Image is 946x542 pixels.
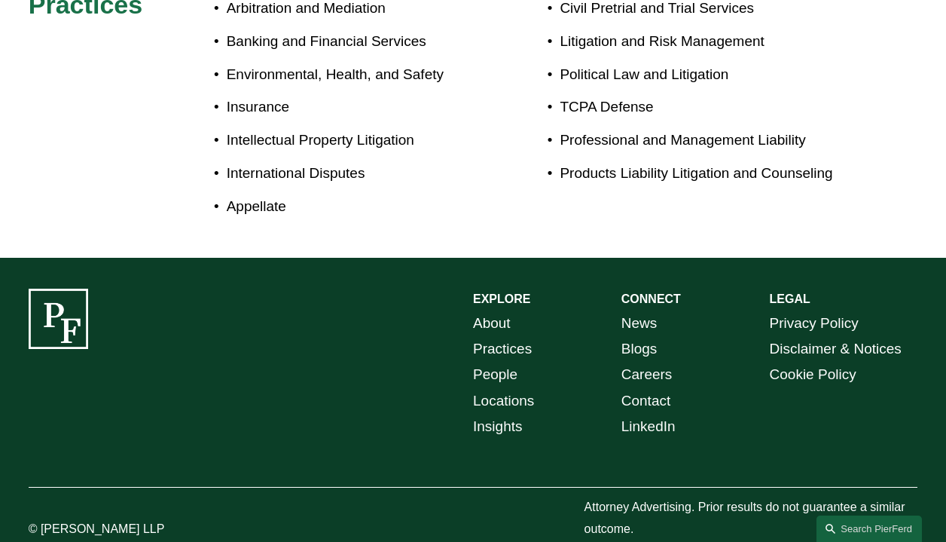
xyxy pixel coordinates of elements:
[584,497,918,540] p: Attorney Advertising. Prior results do not guarantee a similar outcome.
[770,311,859,336] a: Privacy Policy
[473,292,530,305] strong: EXPLORE
[621,388,670,414] a: Contact
[621,336,658,362] a: Blogs
[560,127,844,153] p: Professional and Management Liability
[227,127,473,153] p: Intellectual Property Litigation
[473,414,522,439] a: Insights
[621,311,658,336] a: News
[473,336,532,362] a: Practices
[560,161,844,186] p: Products Liability Litigation and Counseling
[473,311,511,336] a: About
[227,62,473,87] p: Environmental, Health, and Safety
[770,336,902,362] a: Disclaimer & Notices
[473,362,517,387] a: People
[227,29,473,54] p: Banking and Financial Services
[560,29,844,54] p: Litigation and Risk Management
[621,414,676,439] a: LinkedIn
[227,161,473,186] p: International Disputes
[227,94,473,120] p: Insurance
[473,388,534,414] a: Locations
[227,194,473,219] p: Appellate
[816,516,922,542] a: Search this site
[770,292,810,305] strong: LEGAL
[621,292,681,305] strong: CONNECT
[621,362,673,387] a: Careers
[560,62,844,87] p: Political Law and Litigation
[770,362,856,387] a: Cookie Policy
[560,94,844,120] p: TCPA Defense
[29,519,214,540] p: © [PERSON_NAME] LLP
